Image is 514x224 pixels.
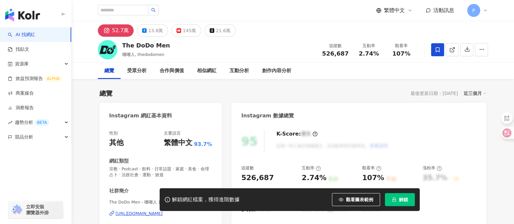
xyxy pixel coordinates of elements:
div: 觀看率 [362,165,381,171]
div: 追蹤數 [241,165,254,171]
div: 最後更新日期：[DATE] [411,91,458,96]
a: 找貼文 [8,46,29,53]
span: 立即安裝 瀏覽器外掛 [26,204,49,216]
div: 52.7萬 [112,26,129,35]
img: logo [5,8,40,21]
span: 資源庫 [15,57,29,71]
span: 嘟嘟人, thedodomen [122,52,165,57]
div: BETA [34,119,49,126]
div: Instagram 數據總覽 [241,112,294,119]
div: 526,687 [241,173,274,183]
span: 107% [392,50,411,57]
div: 社群簡介 [109,188,129,194]
div: 107% [362,173,384,183]
span: 2.74% [359,50,379,57]
button: 觀看圖表範例 [332,193,380,206]
div: 其他 [109,138,124,148]
div: 13.8萬 [148,26,163,35]
span: P [472,7,475,14]
div: 總覽 [99,89,112,98]
span: lock [392,197,396,202]
div: [URL][DOMAIN_NAME] [116,211,163,217]
div: 網紅類型 [109,158,129,165]
div: 繁體中文 [164,138,192,148]
a: 效益預測報告ALPHA [8,75,62,82]
div: 漲粉率 [423,165,442,171]
span: 活動訊息 [433,7,454,13]
span: 526,687 [322,50,349,57]
div: 合作與價值 [160,67,184,75]
button: 解鎖 [385,193,415,206]
div: 受眾分析 [127,67,147,75]
a: 商案媒合 [8,90,34,97]
div: 互動率 [357,43,381,49]
div: 主要語言 [164,130,181,136]
span: 趨勢分析 [15,115,49,130]
div: 追蹤數 [322,43,349,49]
div: 145萬 [183,26,196,35]
span: 宗教 · Podcast · 飲料 · 日常話題 · 家庭 · 美食 · 命理占卜 · 法政社會 · 運動 · 旅遊 [109,166,212,178]
a: 洞察報告 [8,105,34,111]
div: 2.74% [302,173,326,183]
div: The DoDo Men [122,41,170,49]
span: 解鎖 [399,197,408,202]
div: 互動率 [302,165,321,171]
div: 性別 [109,130,118,136]
div: Instagram 網紅基本資料 [109,112,172,119]
span: 93.7% [194,141,212,148]
div: 創作內容分析 [262,67,291,75]
span: rise [8,120,12,125]
img: chrome extension [10,204,23,215]
div: 相似網紅 [197,67,217,75]
button: 145萬 [171,24,201,37]
span: 觀看圖表範例 [346,197,373,202]
a: chrome extension立即安裝 瀏覽器外掛 [8,201,63,218]
div: 總覽 [104,67,114,75]
button: 13.8萬 [137,24,168,37]
div: K-Score : [276,130,318,138]
div: 近三個月 [464,89,486,98]
span: 競品分析 [15,130,33,144]
div: 21.6萬 [216,26,231,35]
div: 互動分析 [230,67,249,75]
div: 解鎖網紅檔案，獲得進階數據 [172,196,240,203]
button: 21.6萬 [204,24,236,37]
span: 繁體中文 [384,7,405,14]
a: [URL][DOMAIN_NAME] [109,211,212,217]
div: 觀看率 [389,43,414,49]
button: 52.7萬 [98,24,134,37]
img: KOL Avatar [98,40,117,59]
span: search [151,8,156,12]
a: searchAI 找網紅 [8,32,35,38]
